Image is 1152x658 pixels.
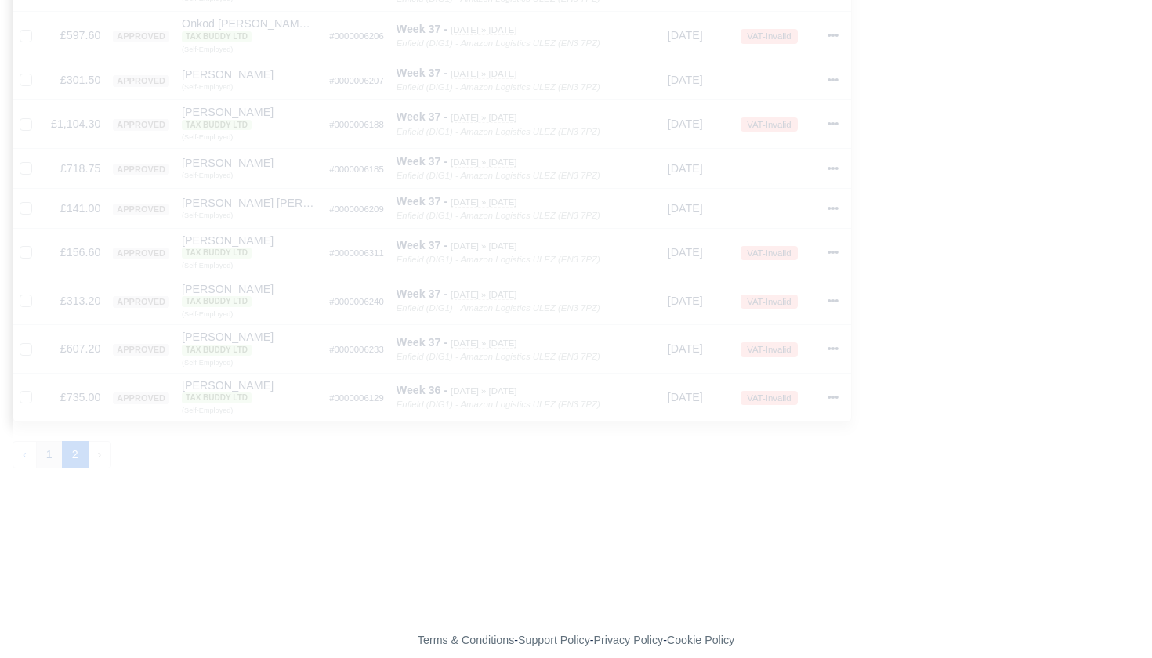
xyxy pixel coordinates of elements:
[1074,583,1152,658] iframe: Chat Widget
[667,634,734,646] a: Cookie Policy
[594,634,664,646] a: Privacy Policy
[129,631,1023,649] div: - - -
[418,634,514,646] a: Terms & Conditions
[518,634,590,646] a: Support Policy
